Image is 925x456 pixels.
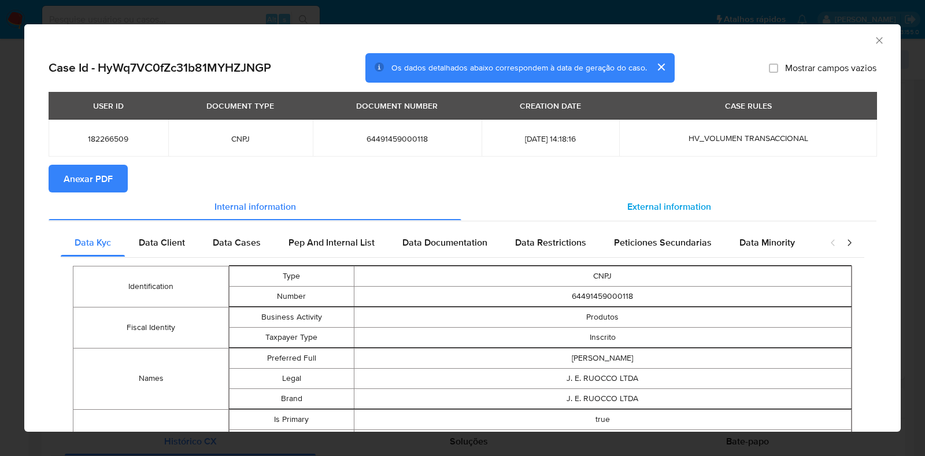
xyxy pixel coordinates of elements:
td: Identification [73,266,229,307]
span: 64491459000118 [327,134,468,144]
div: CASE RULES [718,96,779,116]
td: Number [230,286,354,306]
td: Is Primary [230,409,354,429]
h2: Case Id - HyWq7VC0fZc31b81MYHZJNGP [49,60,271,75]
td: Inscrito [354,327,852,347]
span: Data Cases [213,236,261,249]
td: CNPJ [354,266,852,286]
div: DOCUMENT TYPE [199,96,281,116]
td: Brand [230,388,354,409]
td: Legal [230,368,354,388]
span: Data Restrictions [515,236,586,249]
span: Internal information [214,199,296,213]
span: External information [627,199,711,213]
div: DOCUMENT NUMBER [349,96,445,116]
span: Peticiones Secundarias [614,236,712,249]
button: cerrar [647,53,675,81]
td: Produtos [354,307,852,327]
span: Os dados detalhados abaixo correspondem à data de geração do caso. [391,62,647,73]
td: Code [230,429,354,450]
input: Mostrar campos vazios [769,63,778,72]
span: HV_VOLUMEN TRANSACCIONAL [689,132,808,144]
td: AC019004 [354,429,852,450]
div: closure-recommendation-modal [24,24,901,432]
span: [DATE] 14:18:16 [495,134,605,144]
span: Data Documentation [402,236,487,249]
td: Taxpayer Type [230,327,354,347]
td: Fiscal Identity [73,307,229,348]
td: Type [230,266,354,286]
div: Detailed info [49,192,876,220]
span: CNPJ [182,134,299,144]
td: true [354,409,852,429]
td: J. E. RUOCCO LTDA [354,368,852,388]
td: Business Activity [230,307,354,327]
button: Anexar PDF [49,165,128,192]
div: Detailed internal info [61,229,818,257]
span: Anexar PDF [64,166,113,191]
span: Data Kyc [75,236,111,249]
span: Data Client [139,236,185,249]
span: Data Minority [739,236,795,249]
button: Fechar a janela [874,35,884,45]
td: J. E. RUOCCO LTDA [354,388,852,409]
span: Mostrar campos vazios [785,62,876,73]
td: [PERSON_NAME] [354,348,852,368]
span: 182266509 [62,134,154,144]
td: 64491459000118 [354,286,852,306]
td: Preferred Full [230,348,354,368]
div: CREATION DATE [513,96,588,116]
div: USER ID [86,96,131,116]
td: Names [73,348,229,409]
span: Pep And Internal List [288,236,375,249]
